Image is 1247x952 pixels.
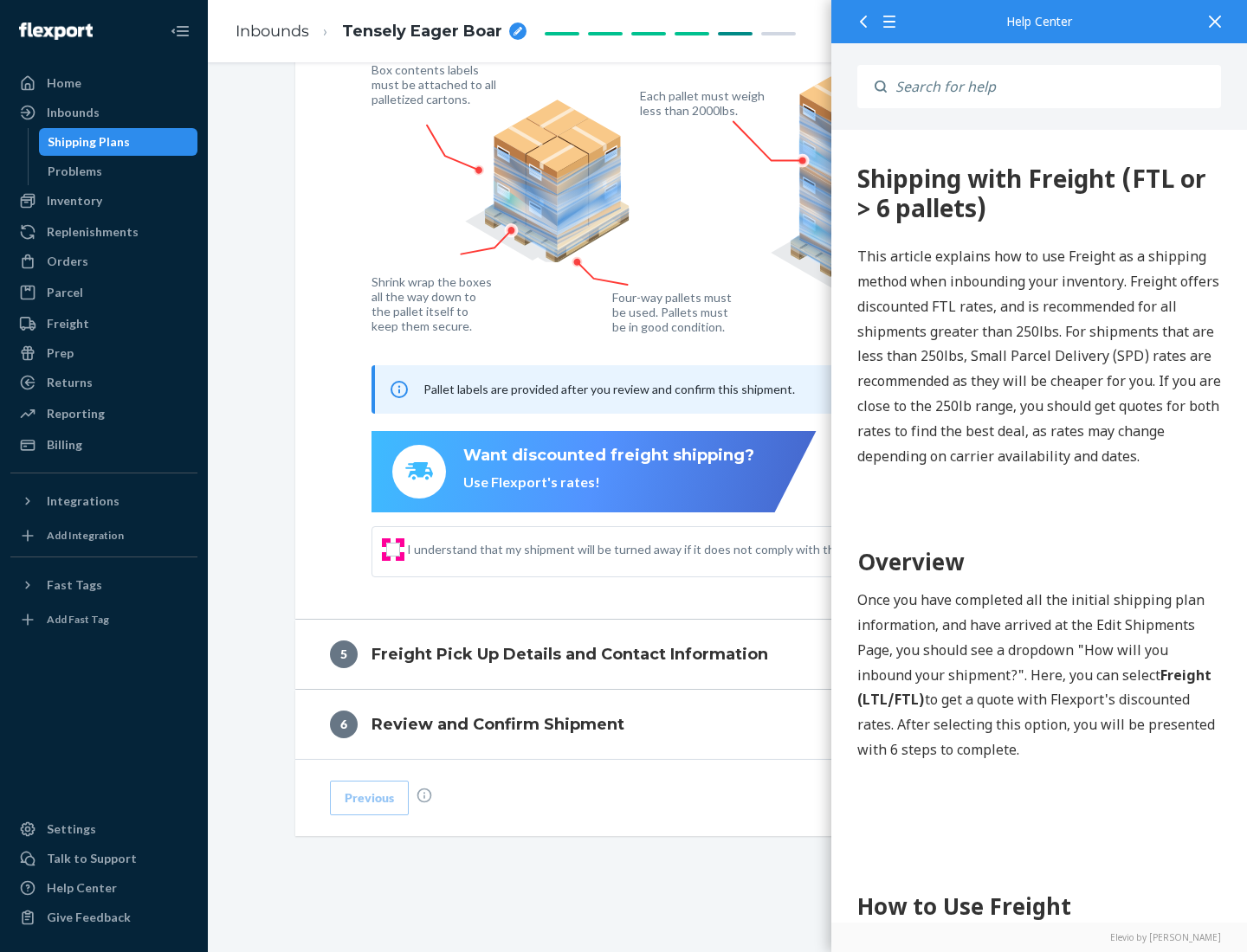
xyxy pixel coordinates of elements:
[887,65,1221,108] input: Search
[47,344,74,362] div: Prep
[612,290,733,334] figcaption: Four-way pallets must be used. Pallets must be in good condition.
[47,576,102,594] div: Fast Tags
[47,315,89,332] div: Freight
[372,274,495,333] figcaption: Shrink wrap the boxes all the way down to the pallet itself to keep them secure.
[222,6,540,57] ol: breadcrumbs
[640,88,769,118] figcaption: Each pallet must weigh less than 2000lbs.
[372,713,624,736] h4: Review and Confirm Shipment
[47,492,120,510] div: Integrations
[10,487,197,515] button: Integrations
[10,431,197,459] a: Billing
[236,22,309,41] a: Inbounds
[26,114,390,338] p: This article explains how to use Freight as a shipping method when inbounding your inventory. Fre...
[10,845,197,872] a: Talk to Support
[47,284,83,301] div: Parcel
[39,158,198,185] a: Problems
[47,612,109,627] div: Add Fast Tag
[10,218,197,246] a: Replenishments
[330,711,358,738] div: 6
[26,415,390,449] h1: Overview
[463,445,754,467] div: Want discounted freight shipping?
[47,405,105,422] div: Reporting
[386,543,400,556] input: I understand that my shipment will be turned away if it does not comply with the above guidelines.
[10,310,197,338] a: Freight
[163,14,197,48] button: Close Navigation
[10,187,197,215] a: Inventory
[47,528,124,543] div: Add Integration
[10,522,197,550] a: Add Integration
[10,279,197,306] a: Parcel
[10,369,197,396] a: Returns
[372,62,501,106] figcaption: Box contents labels must be attached to all palletized cartons.
[10,400,197,428] a: Reporting
[39,128,198,156] a: Shipping Plans
[10,874,197,902] a: Help Center
[47,104,100,121] div: Inbounds
[26,458,390,633] p: Once you have completed all the initial shipping plan information, and have arrived at the Edit S...
[407,541,1070,558] span: I understand that my shipment will be turned away if it does not comply with the above guidelines.
[10,99,197,126] a: Inbounds
[10,248,197,275] a: Orders
[330,781,409,815] button: Previous
[10,904,197,931] button: Give Feedback
[47,374,93,391] div: Returns
[10,815,197,843] a: Settings
[48,163,102,180] div: Problems
[10,69,197,97] a: Home
[47,74,81,92] div: Home
[463,473,754,492] div: Use Flexport's rates!
[19,23,93,40] img: Flexport logo
[423,382,795,396] span: Pallet labels are provided after you review and confirm this shipment.
[857,16,1221,28] div: Help Center
[47,192,102,209] div: Inventory
[10,606,197,634] a: Add Fast Tag
[295,690,1161,759] button: 6Review and Confirm Shipment
[47,436,82,453] div: Billing
[26,760,390,794] h1: How to Use Freight
[47,879,117,897] div: Help Center
[10,571,197,599] button: Fast Tags
[295,620,1161,689] button: 5Freight Pick Up Details and Contact Information
[26,35,390,93] div: 360 Shipping with Freight (FTL or > 6 pallets)
[47,223,139,241] div: Replenishments
[48,133,130,151] div: Shipping Plans
[47,820,96,838] div: Settings
[47,909,131,926] div: Give Feedback
[372,643,768,666] h4: Freight Pick Up Details and Contact Information
[342,21,502,43] span: Tensely Eager Boar
[26,811,390,842] h2: Step 1: Boxes and Labels
[857,931,1221,943] a: Elevio by [PERSON_NAME]
[330,640,358,668] div: 5
[47,253,88,270] div: Orders
[47,850,137,867] div: Talk to Support
[10,339,197,367] a: Prep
